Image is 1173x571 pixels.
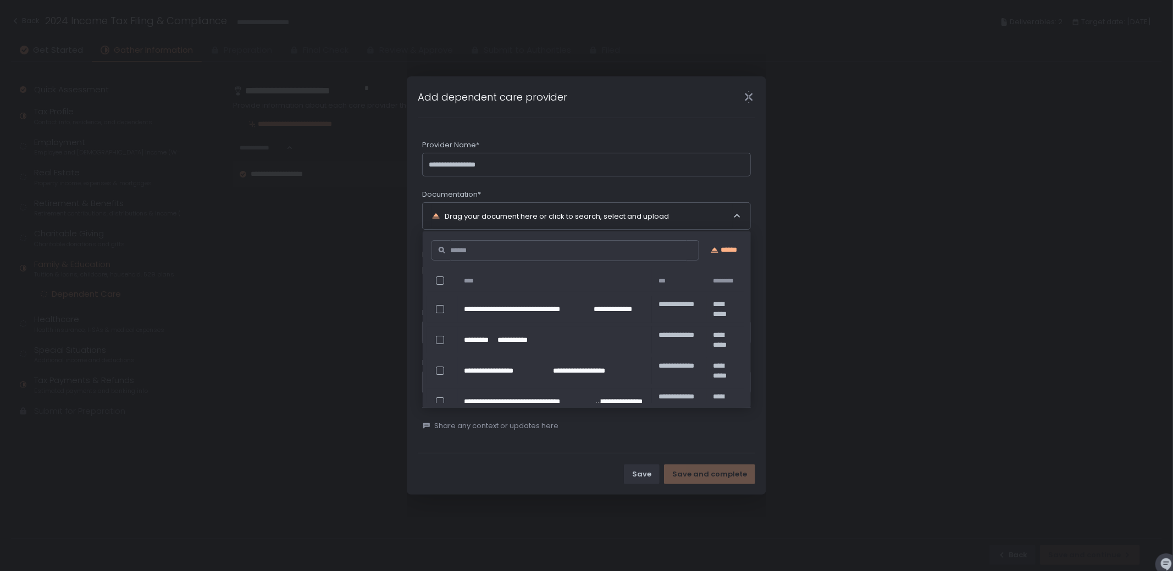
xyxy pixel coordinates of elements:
span: Documentation* [422,190,481,199]
div: Save [632,469,651,479]
button: Save [624,464,660,484]
span: Provider Name* [422,140,479,150]
h1: Add dependent care provider [418,90,567,104]
div: Close [731,91,766,103]
span: Share any context or updates here [434,421,558,431]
